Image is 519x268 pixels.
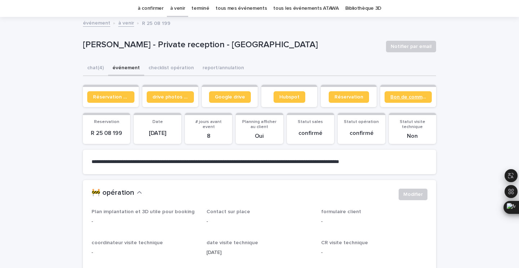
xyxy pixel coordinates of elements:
span: Statut opération [344,120,379,124]
a: Réservation [329,91,369,103]
p: [DATE] [207,249,313,256]
p: R 25 08 199 [142,19,170,27]
span: Statut sales [298,120,323,124]
span: Reservation [94,120,119,124]
p: [PERSON_NAME] - Private reception - [GEOGRAPHIC_DATA] [83,40,380,50]
span: Réservation client [93,95,129,100]
p: R 25 08 199 [87,130,126,137]
span: Planning afficher au client [242,120,276,129]
p: confirmé [291,130,330,137]
a: Réservation client [87,91,134,103]
button: chat (4) [83,61,108,76]
p: confirmé [342,130,381,137]
p: Non [393,133,432,140]
span: formulaire client [321,209,361,214]
span: Contact sur place [207,209,250,214]
span: date visite technique [207,240,258,245]
a: à venir [118,18,134,27]
h2: 🚧 opération [92,189,134,197]
button: événement [108,61,144,76]
span: coordinateur visite technique [92,240,163,245]
span: drive photos coordinateur [152,95,188,100]
button: report/annulation [198,61,248,76]
span: # jours avant event [195,120,222,129]
span: Bon de commande [390,95,426,100]
span: CR visite technique [321,240,368,245]
span: Statut visite technique [400,120,425,129]
a: Google drive [209,91,251,103]
p: 8 [189,133,228,140]
p: - [92,249,198,256]
a: drive photos coordinateur [147,91,194,103]
a: Hubspot [274,91,305,103]
p: - [207,218,313,225]
button: Notifier par email [386,41,436,52]
span: Modifier [403,191,423,198]
a: événement [83,18,110,27]
a: Bon de commande [385,91,432,103]
p: Oui [240,133,279,140]
p: - [321,218,427,225]
p: - [92,218,198,225]
span: Plan implantation et 3D utile pour booking [92,209,195,214]
button: 🚧 opération [92,189,142,197]
span: Notifier par email [391,43,431,50]
p: - [321,249,427,256]
button: Modifier [399,189,427,200]
span: Réservation [334,95,363,100]
span: Hubspot [279,95,300,100]
button: checklist opération [144,61,198,76]
p: [DATE] [138,130,177,137]
span: Date [152,120,163,124]
span: Google drive [215,95,245,100]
